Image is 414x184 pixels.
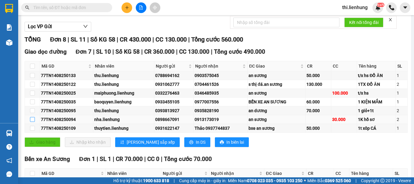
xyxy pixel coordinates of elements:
[195,125,246,132] div: Thảo 0937744837
[155,36,187,43] span: CC 130.000
[155,116,192,123] div: 0898667091
[6,130,12,136] img: warehouse-icon
[93,61,154,71] th: Nhân viên
[400,2,410,13] button: caret-down
[184,137,210,147] button: printerIn DS
[306,169,334,179] th: CR
[87,36,89,43] span: |
[226,139,244,146] span: In biên lai
[211,170,258,177] span: Người nhận
[397,72,406,79] div: 1
[249,81,304,88] div: s thị đá.an sương
[176,48,178,55] span: |
[41,125,92,132] div: 77TN1408250109
[358,99,395,105] div: 1 KIỆN MẮM
[356,177,356,184] span: |
[68,36,69,43] span: |
[41,99,92,105] div: 77TN1408250035
[215,137,249,147] button: printerIn biên lai
[125,5,129,10] span: plus
[397,99,406,105] div: 1
[42,170,99,177] span: Mã GD
[147,156,159,162] span: CC 0
[97,156,98,162] span: |
[174,177,175,184] span: |
[141,48,143,55] span: |
[266,170,300,177] span: ĐC Giao
[94,81,153,88] div: thu.lienhung
[179,177,226,184] span: Cung cấp máy in - giấy in:
[358,90,395,96] div: t/x hs
[6,39,12,46] img: warehouse-icon
[115,48,140,55] span: Số KG 58
[150,2,160,13] button: aim
[375,5,381,10] img: icon-new-feature
[195,107,246,114] div: 0935828190
[25,156,70,162] span: Bến xe An Sương
[214,48,265,55] span: Tổng cước 490.000
[377,3,384,7] sup: NaN
[25,22,91,32] button: Lọc VP Gửi
[117,36,118,43] span: |
[349,169,393,179] th: Tên hàng
[94,107,153,114] div: thu.lienhung
[349,19,379,26] span: Kết nối tổng đài
[40,115,93,124] td: 77TN1408250094
[211,48,212,55] span: |
[6,158,12,163] span: notification
[113,156,114,162] span: |
[195,116,246,123] div: 0913173019
[33,4,105,11] input: Tìm tên, số ĐT hoặc mã đơn
[106,169,161,179] th: Nhân viên
[120,140,124,145] span: sort-ascending
[94,99,153,105] div: baoquyen.lienhung
[195,81,246,88] div: 0704461526
[127,139,175,146] span: [PERSON_NAME] sắp xếp
[344,18,383,27] button: Kết nối tổng đài
[306,81,330,88] div: 130.000
[40,98,93,106] td: 77TN1408250035
[28,23,52,30] span: Lọc VP Gửi
[139,5,143,10] span: file-add
[195,90,246,96] div: 0346485935
[161,156,162,162] span: |
[25,48,67,55] span: Giao dọc đường
[334,169,349,179] th: CC
[41,81,92,88] div: 77TN1408250122
[41,72,92,79] div: 77TN1408250133
[112,48,114,55] span: |
[331,61,357,71] th: CC
[249,90,304,96] div: an sương
[155,72,192,79] div: 0788694162
[196,139,205,146] span: In DS
[397,107,406,114] div: 2
[153,5,157,10] span: aim
[306,125,330,132] div: 50.000
[40,106,93,115] td: 77TN1408250095
[397,81,406,88] div: 2
[144,48,175,55] span: CR 360.000
[5,4,13,13] img: logo-vxr
[116,156,143,162] span: CR 70.000
[71,36,86,43] span: SL 11
[388,18,392,22] span: close
[304,179,306,182] span: ⚪️
[155,90,192,96] div: 0332276463
[305,61,331,71] th: CR
[40,124,93,133] td: 77TN1408250109
[189,140,193,145] span: printer
[143,178,169,183] strong: 1900 633 818
[41,116,92,123] div: 77TN1408250094
[94,116,153,123] div: nha.lienhung
[100,156,111,162] span: SL 1
[76,48,92,55] span: Đơn 7
[40,80,93,89] td: 77TN1408250122
[195,99,246,105] div: 0977007556
[249,99,304,105] div: BẾN XE AN SƯƠNG
[155,81,192,88] div: 0931062777
[358,72,395,79] div: t/x hs ĐỒ ĂN
[191,36,243,43] span: Tổng cước 560.000
[122,2,132,13] button: plus
[136,2,146,13] button: file-add
[188,36,190,43] span: |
